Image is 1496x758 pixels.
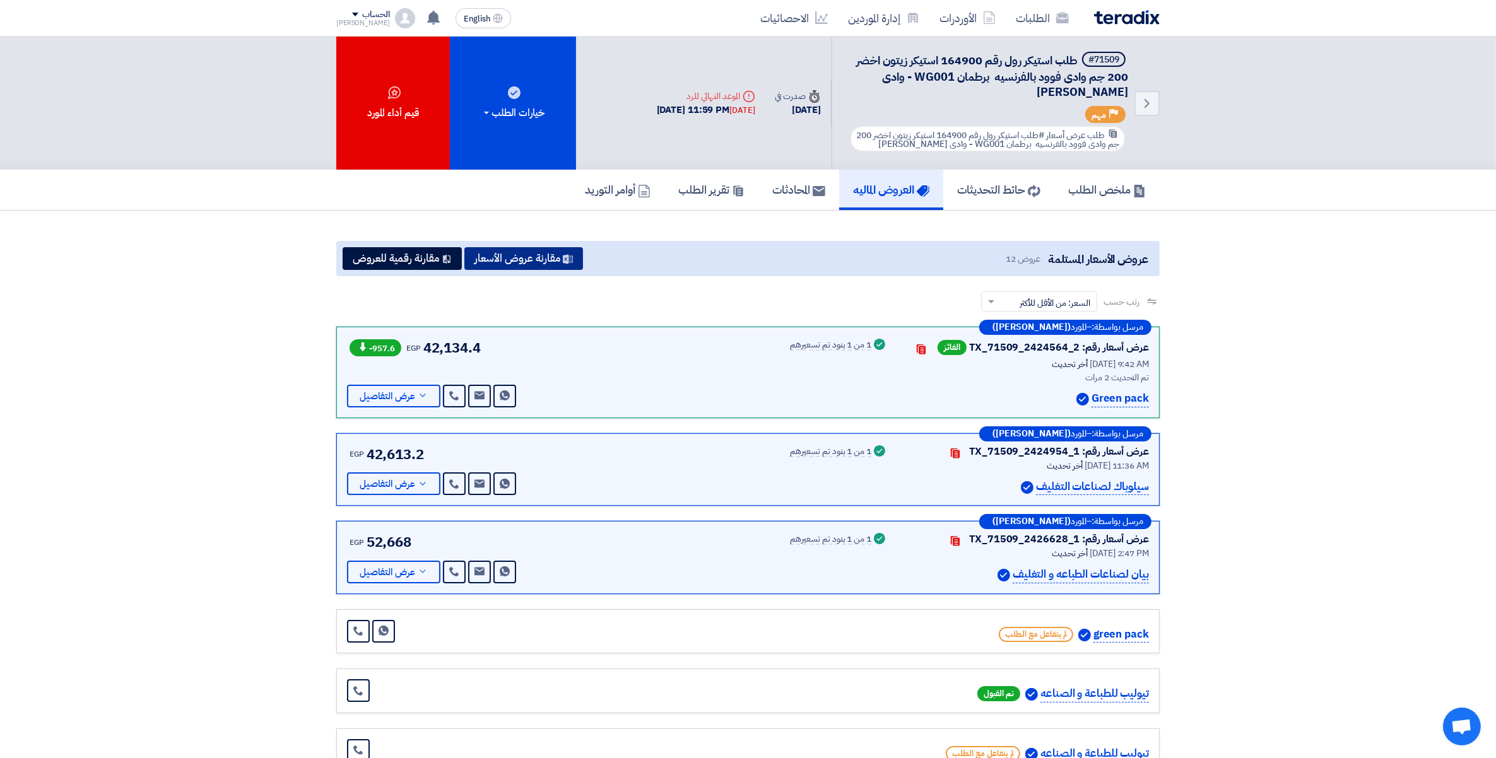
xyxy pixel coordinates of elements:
div: Open chat [1443,708,1481,745]
img: Verified Account [1078,629,1091,641]
img: Teradix logo [1094,10,1160,25]
span: مهم [1092,109,1106,121]
span: عروض 12 [1006,252,1040,265]
a: تقرير الطلب [664,170,758,210]
button: عرض التفاصيل [347,472,440,495]
button: خيارات الطلب [450,37,576,170]
img: profile_test.png [395,8,415,28]
img: Verified Account [998,569,1010,581]
p: Green pack [1092,390,1149,407]
h5: طلب استيكر رول رقم 164900 استيكر زيتون اخضر 200 جم وادى فوود بالفرنسيه برطمان WG001 - وادى فود ال... [847,52,1128,100]
div: صدرت في [775,90,821,103]
span: EGP [350,537,364,548]
button: عرض التفاصيل [347,561,440,583]
h5: أوامر التوريد [585,182,651,197]
a: ملخص الطلب [1054,170,1160,210]
span: 42,613.2 [367,444,424,465]
span: [DATE] 11:36 AM [1085,459,1149,472]
b: ([PERSON_NAME]) [992,323,1071,332]
span: المورد [1071,323,1087,332]
span: مرسل بواسطة: [1092,517,1143,526]
a: أوامر التوريد [571,170,664,210]
div: – [979,426,1151,441]
div: [DATE] [729,104,755,117]
img: Verified Account [1021,481,1034,494]
span: طلب عرض أسعار [1046,129,1105,142]
span: عرض التفاصيل [360,392,415,401]
p: تيوليب للطباعة و الصناعه [1040,685,1149,703]
span: أخر تحديث [1052,547,1088,560]
span: مرسل بواسطة: [1092,323,1143,332]
div: 1 من 1 بنود تم تسعيرهم [790,447,871,457]
div: 1 من 1 بنود تم تسعيرهم [790,535,871,545]
span: [DATE] 2:47 PM [1090,547,1149,560]
div: عرض أسعار رقم: TX_71509_2424954_1 [969,444,1149,459]
a: الأوردرات [929,3,1006,33]
div: [PERSON_NAME] [336,20,390,26]
span: أخر تحديث [1047,459,1083,472]
div: [DATE] 11:59 PM [657,103,755,117]
h5: حائط التحديثات [957,182,1040,197]
p: بيان لصناعات الطباعه و التغليف [1013,566,1149,583]
span: الفائز [938,340,967,355]
button: مقارنة عروض الأسعار [464,247,583,270]
span: طلب استيكر رول رقم 164900 استيكر زيتون اخضر 200 جم وادى فوود بالفرنسيه برطمان WG001 - وادى [PERSO... [856,52,1128,100]
b: ([PERSON_NAME]) [992,517,1071,526]
span: EGP [406,342,421,354]
span: -957.6 [350,339,401,356]
p: سيلوباك لصناعات التغليف [1036,479,1149,496]
h5: المحادثات [772,182,825,197]
span: عرض التفاصيل [360,479,415,489]
span: لم يتفاعل مع الطلب [999,627,1073,642]
h5: ملخص الطلب [1068,182,1146,197]
img: Verified Account [1025,688,1038,701]
a: إدارة الموردين [838,3,929,33]
span: تم القبول [977,686,1020,701]
h5: تقرير الطلب [678,182,745,197]
span: المورد [1071,429,1087,438]
div: – [979,514,1151,529]
button: عرض التفاصيل [347,385,440,407]
a: المحادثات [758,170,839,210]
span: السعر: من الأقل للأكثر [1020,296,1090,310]
button: English [456,8,511,28]
span: أخر تحديث [1052,358,1088,371]
span: EGP [350,448,364,460]
div: – [979,320,1151,335]
p: green pack [1093,626,1149,643]
div: الحساب [362,9,389,20]
a: حائط التحديثات [943,170,1054,210]
span: 42,134.4 [423,337,481,358]
a: الاحصائيات [750,3,838,33]
a: العروض الماليه [839,170,943,210]
div: [DATE] [775,103,821,117]
span: 52,668 [367,532,411,552]
span: English [464,15,490,23]
div: تم التحديث 2 مرات [903,371,1149,384]
img: Verified Account [1076,393,1089,405]
span: المورد [1071,517,1087,526]
button: قيم أداء المورد [336,37,450,170]
span: عرض التفاصيل [360,568,415,577]
div: خيارات الطلب [481,105,545,120]
span: [DATE] 9:42 AM [1090,358,1149,371]
div: #71509 [1088,55,1119,64]
span: عروض الأسعار المستلمة [1048,250,1148,267]
span: رتب حسب [1104,295,1140,308]
span: مرسل بواسطة: [1092,429,1143,438]
span: #طلب استيكر رول رقم 164900 استيكر زيتون اخضر 200 جم وادى فوود بالفرنسيه برطمان WG001 - وادى [PERS... [856,129,1119,151]
h5: العروض الماليه [853,182,929,197]
a: الطلبات [1006,3,1079,33]
div: 1 من 1 بنود تم تسعيرهم [790,341,871,351]
div: عرض أسعار رقم: TX_71509_2426628_1 [969,532,1149,547]
b: ([PERSON_NAME]) [992,429,1071,438]
button: مقارنة رقمية للعروض [343,247,462,270]
div: عرض أسعار رقم: TX_71509_2424564_2 [969,340,1149,355]
div: الموعد النهائي للرد [657,90,755,103]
